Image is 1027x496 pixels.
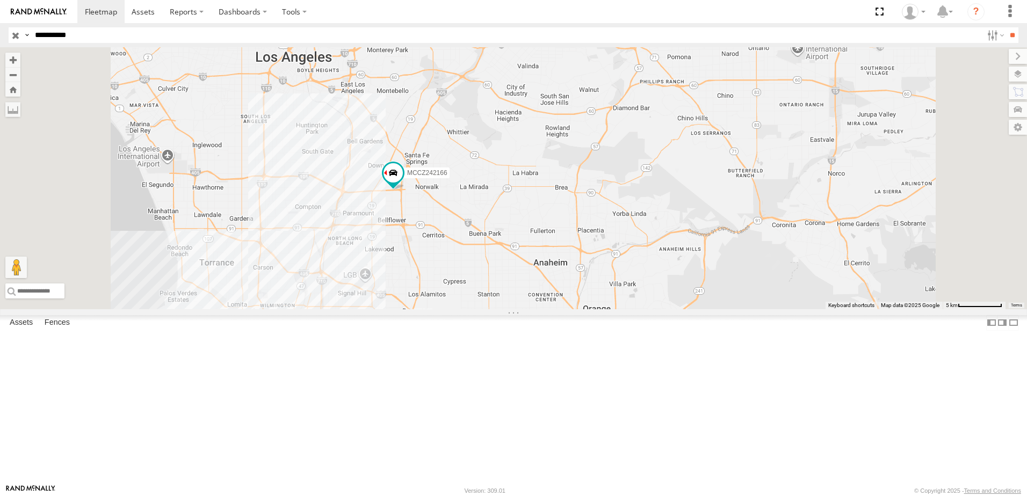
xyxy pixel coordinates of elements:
[23,27,31,43] label: Search Query
[898,4,929,20] div: Zulema McIntosch
[964,487,1021,494] a: Terms and Conditions
[5,82,20,97] button: Zoom Home
[5,257,27,278] button: Drag Pegman onto the map to open Street View
[983,27,1006,43] label: Search Filter Options
[6,485,55,496] a: Visit our Website
[465,487,505,494] div: Version: 309.01
[914,487,1021,494] div: © Copyright 2025 -
[943,302,1006,309] button: Map Scale: 5 km per 79 pixels
[997,315,1008,331] label: Dock Summary Table to the Right
[986,315,997,331] label: Dock Summary Table to the Left
[946,302,958,308] span: 5 km
[5,67,20,82] button: Zoom out
[407,169,447,177] span: MCCZ242166
[5,53,20,67] button: Zoom in
[39,315,75,330] label: Fences
[5,102,20,117] label: Measure
[1011,303,1022,308] a: Terms (opens in new tab)
[967,3,985,20] i: ?
[881,302,939,308] span: Map data ©2025 Google
[11,8,67,16] img: rand-logo.svg
[1008,315,1019,331] label: Hide Summary Table
[4,315,38,330] label: Assets
[1009,120,1027,135] label: Map Settings
[828,302,874,309] button: Keyboard shortcuts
